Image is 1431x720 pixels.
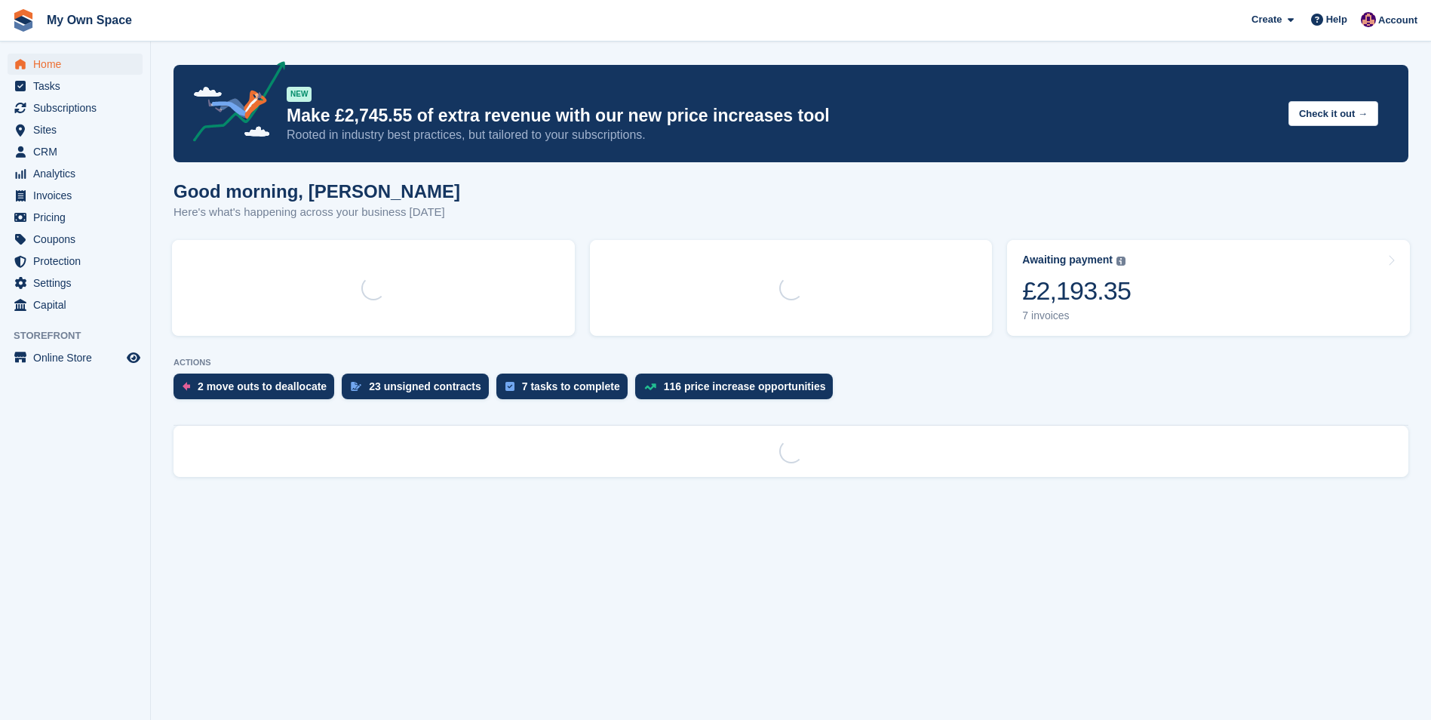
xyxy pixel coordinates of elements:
a: menu [8,163,143,184]
span: Home [33,54,124,75]
img: task-75834270c22a3079a89374b754ae025e5fb1db73e45f91037f5363f120a921f8.svg [505,382,514,391]
div: £2,193.35 [1022,275,1131,306]
span: Tasks [33,75,124,97]
img: move_outs_to_deallocate_icon-f764333ba52eb49d3ac5e1228854f67142a1ed5810a6f6cc68b1a99e826820c5.svg [183,382,190,391]
span: Capital [33,294,124,315]
span: Coupons [33,229,124,250]
span: Pricing [33,207,124,228]
span: Online Store [33,347,124,368]
div: 7 tasks to complete [522,380,620,392]
a: Awaiting payment £2,193.35 7 invoices [1007,240,1410,336]
span: Storefront [14,328,150,343]
a: menu [8,97,143,118]
span: Account [1378,13,1417,28]
span: CRM [33,141,124,162]
span: Help [1326,12,1347,27]
img: price_increase_opportunities-93ffe204e8149a01c8c9dc8f82e8f89637d9d84a8eef4429ea346261dce0b2c0.svg [644,383,656,390]
img: contract_signature_icon-13c848040528278c33f63329250d36e43548de30e8caae1d1a13099fd9432cc5.svg [351,382,361,391]
h1: Good morning, [PERSON_NAME] [174,181,460,202]
a: menu [8,251,143,272]
a: Preview store [124,349,143,367]
a: menu [8,207,143,228]
div: 2 move outs to deallocate [198,380,327,392]
div: 116 price increase opportunities [664,380,826,392]
span: Subscriptions [33,97,124,118]
div: NEW [287,87,312,102]
img: price-adjustments-announcement-icon-8257ccfd72463d97f412b2fc003d46551f7dbcb40ab6d574587a9cd5c0d94... [180,61,286,147]
a: menu [8,141,143,162]
span: Settings [33,272,124,294]
div: 23 unsigned contracts [369,380,481,392]
p: ACTIONS [174,358,1408,368]
a: 116 price increase opportunities [635,374,841,407]
div: Awaiting payment [1022,254,1113,266]
img: icon-info-grey-7440780725fd019a000dd9b08b2336e03edf1995a4989e88bcd33f0948082b44.svg [1116,257,1125,266]
p: Here's what's happening across your business [DATE] [174,204,460,221]
img: Sergio Tartaglia [1361,12,1376,27]
button: Check it out → [1288,101,1378,126]
span: Sites [33,119,124,140]
span: Protection [33,251,124,272]
a: menu [8,347,143,368]
span: Invoices [33,185,124,206]
a: 23 unsigned contracts [342,374,496,407]
div: 7 invoices [1022,309,1131,322]
a: menu [8,75,143,97]
span: Create [1251,12,1282,27]
a: menu [8,272,143,294]
p: Rooted in industry best practices, but tailored to your subscriptions. [287,127,1276,143]
a: menu [8,229,143,250]
a: menu [8,185,143,206]
a: menu [8,119,143,140]
a: menu [8,54,143,75]
a: My Own Space [41,8,138,32]
img: stora-icon-8386f47178a22dfd0bd8f6a31ec36ba5ce8667c1dd55bd0f319d3a0aa187defe.svg [12,9,35,32]
a: 7 tasks to complete [496,374,635,407]
p: Make £2,745.55 of extra revenue with our new price increases tool [287,105,1276,127]
span: Analytics [33,163,124,184]
a: 2 move outs to deallocate [174,374,342,407]
a: menu [8,294,143,315]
